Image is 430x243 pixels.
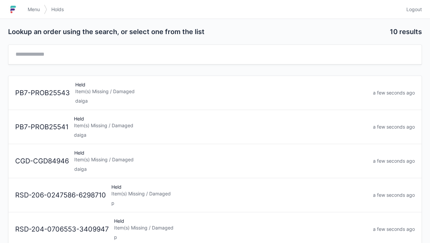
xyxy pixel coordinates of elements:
a: RSD-206-0247586-6298710HeldItem(s) Missing / Damagedpa few seconds ago [8,178,422,212]
div: Item(s) Missing / Damaged [75,88,368,95]
h2: 10 results [390,27,422,36]
h2: Lookup an order using the search, or select one from the list [8,27,384,36]
a: CGD-CGD84946HeldItem(s) Missing / Damageddaigaa few seconds ago [8,144,422,178]
div: Item(s) Missing / Damaged [114,224,368,231]
div: Held [72,150,370,172]
div: a few seconds ago [370,192,418,198]
div: daiga [75,98,368,104]
div: p [114,234,368,241]
div: daiga [74,166,368,172]
div: Held [71,115,370,138]
a: Menu [24,3,44,16]
a: PB7-PROB25543HeldItem(s) Missing / Damageddaigaa few seconds ago [8,76,422,110]
div: a few seconds ago [370,124,418,130]
div: PB7-PROB25543 [12,88,73,98]
div: Held [73,81,370,104]
div: a few seconds ago [370,89,418,96]
div: a few seconds ago [370,226,418,233]
div: Held [111,218,370,241]
div: a few seconds ago [370,158,418,164]
img: logo-small.jpg [8,4,18,15]
div: RSD-204-0706553-3409947 [12,224,111,234]
div: Held [109,184,370,207]
div: Item(s) Missing / Damaged [74,156,368,163]
div: daiga [74,132,368,138]
div: Item(s) Missing / Damaged [74,122,368,129]
div: p [111,200,368,207]
span: Holds [51,6,64,13]
img: svg> [44,1,47,18]
div: PB7-PROB25541 [12,122,71,132]
div: Item(s) Missing / Damaged [111,190,368,197]
a: Holds [47,3,68,16]
div: CGD-CGD84946 [12,156,72,166]
a: Logout [402,3,422,16]
span: Menu [28,6,40,13]
a: PB7-PROB25541HeldItem(s) Missing / Damageddaigaa few seconds ago [8,110,422,144]
div: RSD-206-0247586-6298710 [12,190,109,200]
span: Logout [406,6,422,13]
